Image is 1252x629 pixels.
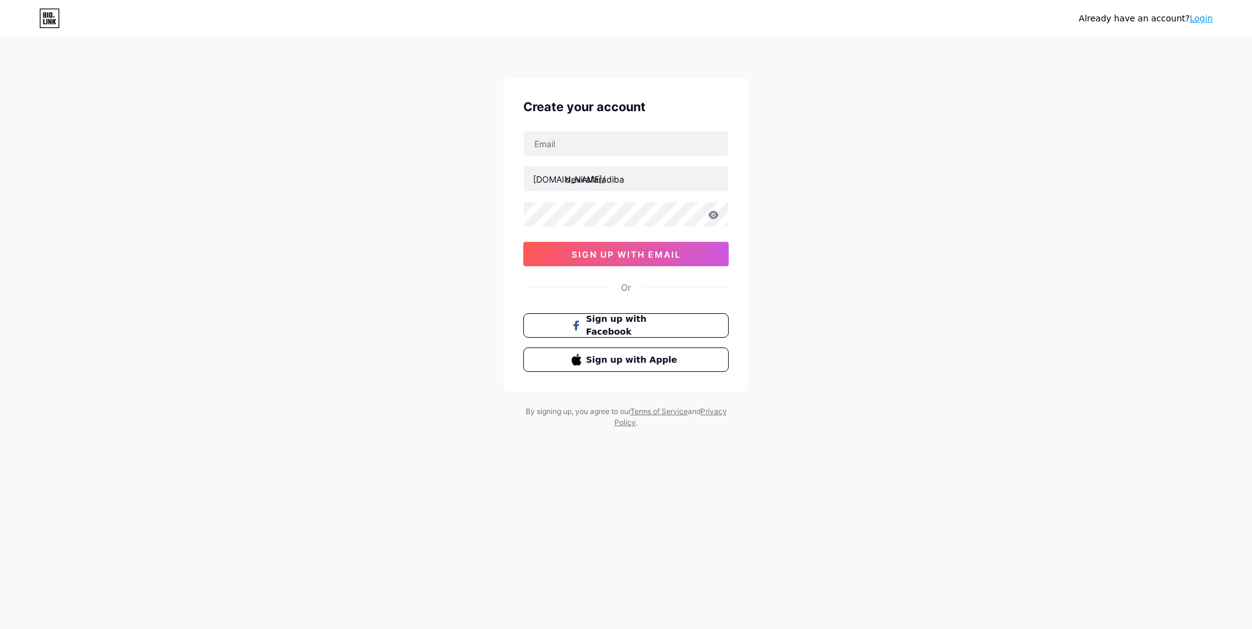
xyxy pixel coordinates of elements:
span: sign up with email [572,249,681,260]
div: By signing up, you agree to our and . [522,406,730,428]
div: Create your account [523,98,729,116]
div: Or [621,281,631,294]
input: Email [524,131,728,156]
span: Sign up with Apple [586,354,681,366]
a: Terms of Service [630,407,688,416]
button: sign up with email [523,242,729,266]
span: Sign up with Facebook [586,313,681,338]
div: Already have an account? [1079,12,1213,25]
input: username [524,167,728,191]
a: Login [1190,13,1213,23]
button: Sign up with Apple [523,347,729,372]
button: Sign up with Facebook [523,313,729,338]
div: [DOMAIN_NAME]/ [533,173,605,186]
